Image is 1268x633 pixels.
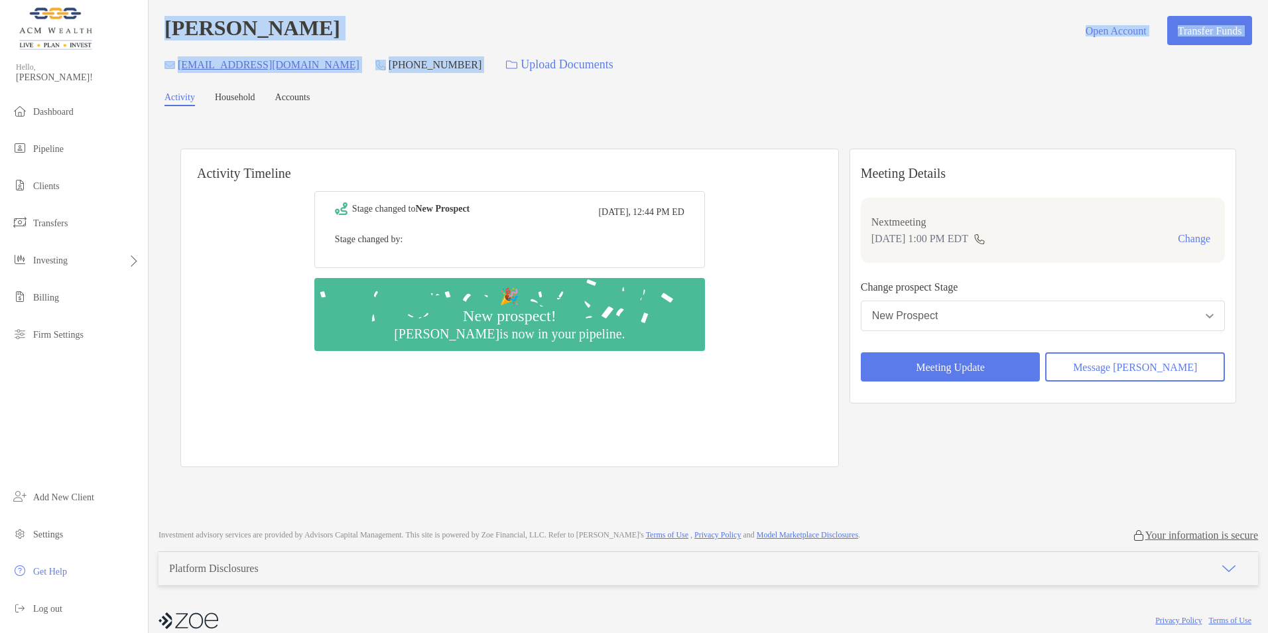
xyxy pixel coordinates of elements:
[1145,529,1258,541] p: Your information is secure
[33,181,60,191] span: Clients
[33,255,68,265] span: Investing
[352,204,470,214] div: Stage changed to
[871,230,968,247] p: [DATE] 1:00 PM EDT
[169,563,259,575] div: Platform Disclosures
[633,207,684,218] span: 12:44 PM ED
[861,352,1041,382] button: Meeting Update
[1075,16,1157,45] button: Open Account
[974,234,985,244] img: communication type
[33,330,84,340] span: Firm Settings
[33,293,59,303] span: Billing
[33,604,62,614] span: Log out
[861,279,1225,295] p: Change prospect Stage
[12,289,28,305] img: billing icon
[335,202,348,215] img: Event icon
[16,72,140,83] span: [PERSON_NAME]!
[694,530,741,539] a: Privacy Policy
[497,50,621,79] a: Upload Documents
[1174,232,1214,246] button: Change
[1206,314,1214,318] img: Open dropdown arrow
[178,56,359,73] p: [EMAIL_ADDRESS][DOMAIN_NAME]
[12,103,28,119] img: dashboard icon
[33,144,64,154] span: Pipeline
[12,214,28,230] img: transfers icon
[158,530,860,540] p: Investment advisory services are provided by Advisors Capital Management . This site is powered b...
[164,61,175,69] img: Email Icon
[33,218,68,228] span: Transfers
[164,16,340,45] h4: [PERSON_NAME]
[33,107,74,117] span: Dashboard
[506,60,517,70] img: button icon
[16,5,95,53] img: Zoe Logo
[861,165,1225,182] p: Meeting Details
[1155,616,1202,625] a: Privacy Policy
[1209,616,1251,625] a: Terms of Use
[181,149,838,181] h6: Activity Timeline
[164,92,195,106] a: Activity
[1221,561,1237,577] img: icon arrow
[458,307,562,326] div: New prospect!
[33,529,63,539] span: Settings
[335,231,684,247] p: Stage changed by:
[757,530,858,539] a: Model Marketplace Disclosures
[1045,352,1225,382] button: Message [PERSON_NAME]
[646,530,688,539] a: Terms of Use
[871,214,1214,230] p: Next meeting
[33,567,67,577] span: Get Help
[861,301,1225,331] button: New Prospect
[12,488,28,504] img: add_new_client icon
[12,177,28,193] img: clients icon
[872,310,938,322] div: New Prospect
[12,600,28,616] img: logout icon
[375,60,386,70] img: Phone Icon
[389,56,481,73] p: [PHONE_NUMBER]
[494,287,525,307] div: 🎉
[598,207,631,218] span: [DATE],
[1167,16,1252,45] button: Transfer Funds
[12,326,28,342] img: firm-settings icon
[389,326,630,342] div: [PERSON_NAME] is now in your pipeline.
[33,492,94,502] span: Add New Client
[215,92,255,106] a: Household
[12,526,28,541] img: settings icon
[314,278,705,340] img: Confetti
[275,92,310,106] a: Accounts
[12,251,28,267] img: investing icon
[416,204,470,214] b: New Prospect
[12,563,28,579] img: get-help icon
[12,140,28,156] img: pipeline icon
